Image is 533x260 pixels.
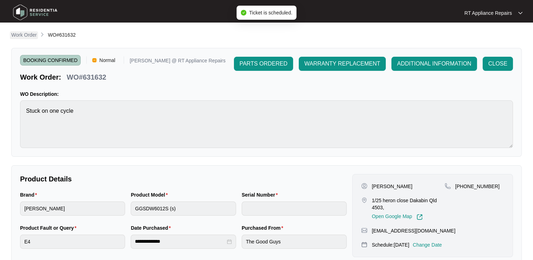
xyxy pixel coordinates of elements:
[97,55,118,66] span: Normal
[361,227,367,234] img: map-pin
[361,183,367,189] img: user-pin
[413,241,442,248] p: Change Date
[518,11,522,15] img: dropdown arrow
[92,58,97,62] img: Vercel Logo
[464,10,512,17] p: RT Appliance Repairs
[241,10,246,16] span: check-circle
[20,235,125,249] input: Product Fault or Query
[242,224,286,231] label: Purchased From
[397,60,471,68] span: ADDITIONAL INFORMATION
[361,197,367,203] img: map-pin
[20,191,40,198] label: Brand
[242,191,280,198] label: Serial Number
[20,174,347,184] p: Product Details
[67,72,106,82] p: WO#631632
[249,10,292,16] span: Ticket is scheduled.
[445,183,451,189] img: map-pin
[11,2,60,23] img: residentia service logo
[372,183,412,190] p: [PERSON_NAME]
[20,202,125,216] input: Brand
[39,32,45,37] img: chevron-right
[131,191,171,198] label: Product Model
[361,241,367,248] img: map-pin
[299,57,386,71] button: WARRANTY REPLACEMENT
[48,32,76,38] span: WO#631632
[135,238,225,245] input: Date Purchased
[20,91,513,98] p: WO Description:
[416,214,423,220] img: Link-External
[483,57,513,71] button: CLOSE
[372,227,455,234] p: [EMAIL_ADDRESS][DOMAIN_NAME]
[20,100,513,148] textarea: Stuck on one cycle
[372,214,422,220] a: Open Google Map
[10,31,38,39] a: Work Order
[242,235,347,249] input: Purchased From
[488,60,507,68] span: CLOSE
[130,58,225,66] p: [PERSON_NAME] @ RT Appliance Repairs
[20,224,79,231] label: Product Fault or Query
[131,202,236,216] input: Product Model
[455,183,500,190] p: [PHONE_NUMBER]
[131,224,173,231] label: Date Purchased
[11,31,37,38] p: Work Order
[372,197,445,211] p: 1/25 heron close Dakabin Qld 4503,
[391,57,477,71] button: ADDITIONAL INFORMATION
[242,202,347,216] input: Serial Number
[20,55,81,66] span: BOOKING CONFIRMED
[234,57,293,71] button: PARTS ORDERED
[20,72,61,82] p: Work Order:
[372,241,409,248] p: Schedule: [DATE]
[240,60,287,68] span: PARTS ORDERED
[304,60,380,68] span: WARRANTY REPLACEMENT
